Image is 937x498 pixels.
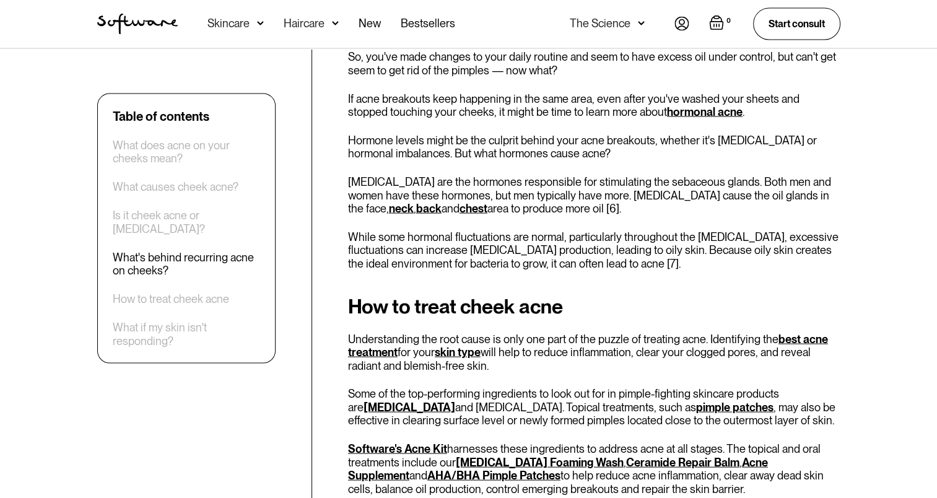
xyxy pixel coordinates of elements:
a: Software's Acne Kit [348,442,447,455]
p: Understanding the root cause is only one part of the puzzle of treating acne. Identifying the for... [348,333,840,373]
img: arrow down [638,17,645,30]
p: So, you've made changes to your daily routine and seem to have excess oil under control, but can'... [348,50,840,77]
a: What causes cheek acne? [113,180,238,194]
a: What's behind recurring acne on cheeks? [113,250,260,277]
img: arrow down [332,17,339,30]
p: Some of the top-performing ingredients to look out for in pimple-fighting skincare products are a... [348,387,840,427]
a: Open empty cart [709,15,733,33]
a: pimple patches [696,401,774,414]
a: [MEDICAL_DATA] Foaming Wash [456,456,624,469]
a: Ceramide Repair Balm [626,456,739,469]
a: chest [460,202,487,215]
a: Is it cheek acne or [MEDICAL_DATA]? [113,209,260,235]
div: Haircare [284,17,325,30]
img: Software Logo [97,14,178,35]
div: Table of contents [113,108,209,123]
p: If acne breakouts keep happening in the same area, even after you've washed your sheets and stopp... [348,92,840,119]
p: While some hormonal fluctuations are normal, particularly throughout the [MEDICAL_DATA], excessiv... [348,230,840,271]
a: AHA/BHA Pimple Patches [427,469,560,482]
a: What if my skin isn't responding? [113,321,260,347]
a: best acne treatment [348,333,828,359]
a: skin type [435,346,481,359]
div: 0 [724,15,733,27]
a: home [97,14,178,35]
a: neck [389,202,414,215]
img: arrow down [257,17,264,30]
div: The Science [570,17,630,30]
a: Acne Supplement [348,456,768,483]
a: Start consult [753,8,840,40]
p: [MEDICAL_DATA] are the hormones responsible for stimulating the sebaceous glands. Both men and wo... [348,175,840,216]
a: hormonal acne [667,105,743,118]
a: [MEDICAL_DATA] [364,401,455,414]
div: Skincare [207,17,250,30]
h2: How to treat cheek acne [348,295,840,318]
a: What does acne on your cheeks mean? [113,138,260,165]
a: How to treat cheek acne [113,292,229,306]
p: harnesses these ingredients to address acne at all stages. The topical and oral treatments includ... [348,442,840,496]
a: back [416,202,442,215]
p: Hormone levels might be the culprit behind your acne breakouts, whether it's [MEDICAL_DATA] or ho... [348,134,840,160]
